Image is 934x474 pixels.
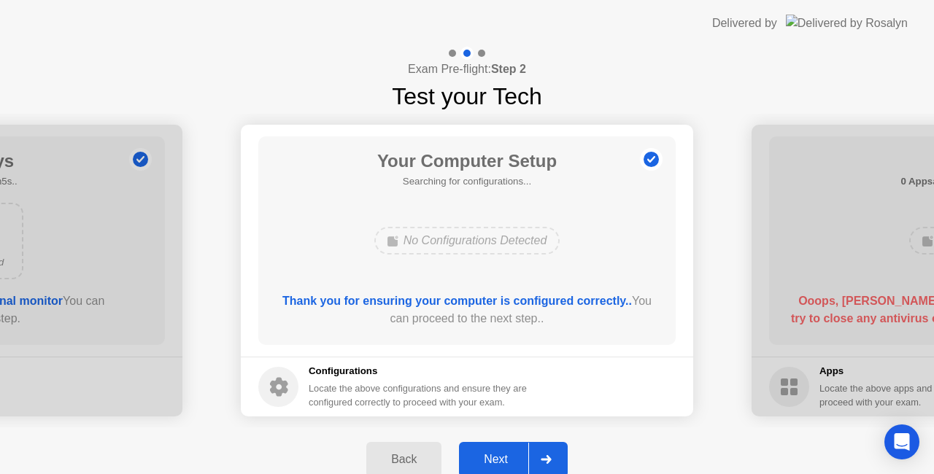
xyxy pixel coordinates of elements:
h1: Test your Tech [392,79,542,114]
b: Step 2 [491,63,526,75]
div: No Configurations Detected [374,227,560,255]
h5: Configurations [309,364,530,378]
div: Locate the above configurations and ensure they are configured correctly to proceed with your exam. [309,381,530,409]
div: Open Intercom Messenger [884,424,919,459]
b: Thank you for ensuring your computer is configured correctly.. [282,295,632,307]
div: You can proceed to the next step.. [279,292,655,327]
h1: Your Computer Setup [377,148,557,174]
div: Delivered by [712,15,777,32]
h5: Searching for configurations... [377,174,557,189]
img: Delivered by Rosalyn [786,15,908,31]
div: Next [463,453,528,466]
div: Back [371,453,437,466]
h4: Exam Pre-flight: [408,61,526,78]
